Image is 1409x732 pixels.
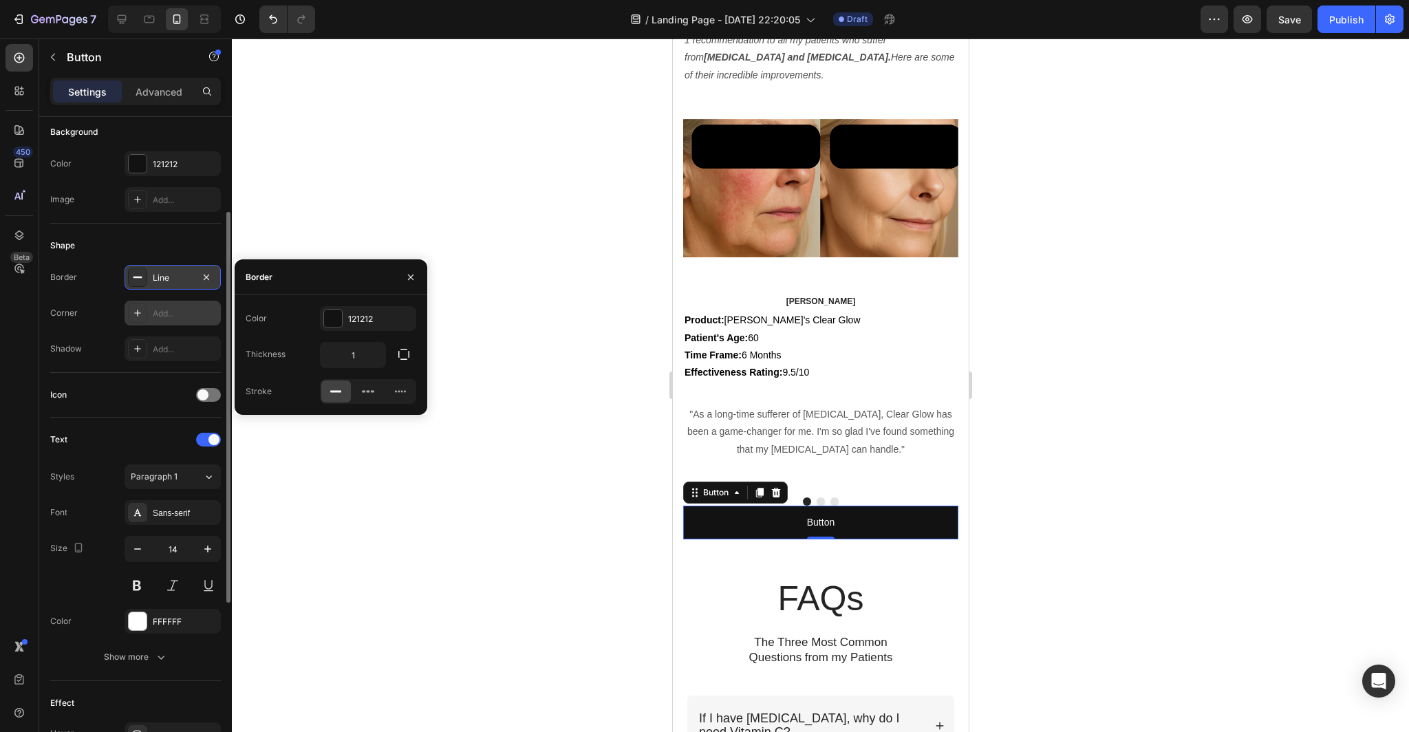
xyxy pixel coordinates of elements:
button: 7 [6,6,103,33]
div: Icon [50,389,67,401]
div: Sans-serif [153,507,217,519]
p: 7 [90,11,96,28]
div: 121212 [153,158,217,171]
h2: FAQs [14,537,282,584]
div: Add... [153,343,217,356]
div: Effect [50,697,74,709]
span: 6 Months [12,311,109,322]
div: Add... [153,194,217,206]
div: Border [246,271,272,283]
div: Publish [1329,12,1364,27]
div: Color [246,312,267,325]
span: Draft [847,13,868,25]
div: Corner [50,307,78,319]
div: Line [153,272,193,284]
button: Save [1267,6,1312,33]
input: Auto [321,343,385,367]
div: Text [50,433,67,446]
iframe: Design area [673,39,969,732]
button: Publish [1317,6,1375,33]
p: Questions from my Patients [15,612,281,627]
p: Advanced [136,85,182,99]
button: Dot [144,459,152,467]
span: Landing Page - [DATE] 22:20:05 [652,12,800,27]
p: The Three Most Common [15,596,281,612]
p: Settings [68,85,107,99]
button: Show more [50,645,221,669]
strong: Patient's Age: [12,294,75,305]
div: Color [50,615,72,627]
div: Shadow [50,343,82,355]
span: Save [1278,14,1301,25]
div: Font [50,506,67,519]
strong: [MEDICAL_DATA] and [MEDICAL_DATA]. [31,13,218,24]
span: / [645,12,649,27]
a: Button [10,467,286,501]
div: Size [50,539,87,558]
span: 60 [12,294,86,305]
div: Border [50,271,77,283]
div: Add... [153,308,217,320]
img: Alt Image [10,47,286,253]
button: Dot [158,459,166,467]
span: 9.5/10 [12,328,136,339]
div: Thickness [246,348,286,360]
div: 121212 [348,313,413,325]
div: Shape [50,239,75,252]
p: Button [67,49,184,65]
div: Image [50,193,74,206]
strong: Time Frame: [12,311,69,322]
strong: [PERSON_NAME] [114,258,183,268]
div: Undo/Redo [259,6,315,33]
div: Color [50,158,72,170]
p: Button [134,475,162,493]
div: FFFFFF [153,616,217,628]
div: Show more [104,650,168,664]
div: Styles [50,471,74,483]
div: Open Intercom Messenger [1362,665,1395,698]
span: [PERSON_NAME]'s Clear Glow [12,276,188,287]
div: Button [28,448,58,460]
strong: Product: [12,276,52,287]
div: 450 [13,147,33,158]
span: Paragraph 1 [131,471,178,483]
button: Dot [130,459,138,467]
p: "As a long-time sufferer of [MEDICAL_DATA], Clear Glow has been a game-changer for me. I'm so gla... [12,367,284,420]
strong: Effectiveness Rating: [12,328,109,339]
div: Beta [10,252,33,263]
button: Paragraph 1 [125,464,221,489]
span: If I have [MEDICAL_DATA], why do I need Vitamin C? [26,673,226,700]
div: Background [50,126,98,138]
div: Stroke [246,385,272,398]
